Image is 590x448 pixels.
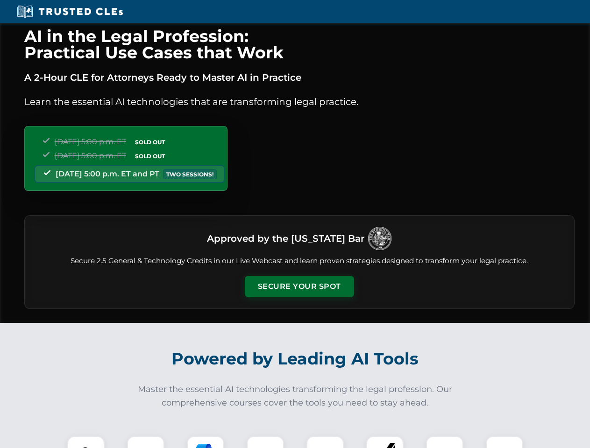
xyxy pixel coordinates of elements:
span: SOLD OUT [132,137,168,147]
p: Master the essential AI technologies transforming the legal profession. Our comprehensive courses... [132,383,459,410]
img: Trusted CLEs [14,5,126,19]
h2: Powered by Leading AI Tools [36,343,554,375]
h1: AI in the Legal Profession: Practical Use Cases that Work [24,28,575,61]
button: Secure Your Spot [245,276,354,297]
h3: Approved by the [US_STATE] Bar [207,230,364,247]
p: A 2-Hour CLE for Attorneys Ready to Master AI in Practice [24,70,575,85]
span: [DATE] 5:00 p.m. ET [55,151,126,160]
img: Logo [368,227,391,250]
p: Secure 2.5 General & Technology Credits in our Live Webcast and learn proven strategies designed ... [36,256,563,266]
span: SOLD OUT [132,151,168,161]
span: [DATE] 5:00 p.m. ET [55,137,126,146]
p: Learn the essential AI technologies that are transforming legal practice. [24,94,575,109]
